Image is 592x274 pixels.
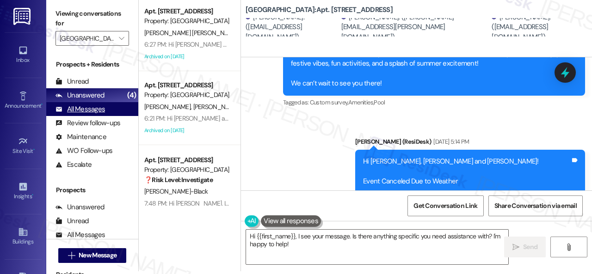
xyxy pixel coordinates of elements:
[55,146,112,156] div: WO Follow-ups
[55,91,105,100] div: Unanswered
[431,137,469,146] div: [DATE] 5:14 PM
[348,98,374,106] span: Amenities ,
[32,192,33,198] span: •
[341,12,490,42] div: [PERSON_NAME]. ([PERSON_NAME][EMAIL_ADDRESS][PERSON_NAME][DOMAIN_NAME])
[55,6,129,31] label: Viewing conversations for
[143,125,231,136] div: Archived on [DATE]
[246,12,339,42] div: [PERSON_NAME]. ([EMAIL_ADDRESS][DOMAIN_NAME])
[55,216,89,226] div: Unread
[5,224,42,249] a: Buildings
[55,118,120,128] div: Review follow-ups
[46,60,138,69] div: Prospects + Residents
[144,80,230,90] div: Apt. [STREET_ADDRESS]
[565,244,572,251] i: 
[13,8,32,25] img: ResiDesk Logo
[68,252,75,259] i: 
[193,103,240,111] span: [PERSON_NAME]
[144,187,208,195] span: [PERSON_NAME]-Black
[291,29,570,89] div: Hi [PERSON_NAME], [PERSON_NAME] and [PERSON_NAME]! You're invited to our Pool Party [DATE] [DATE]...
[144,165,230,175] div: Property: [GEOGRAPHIC_DATA]
[407,195,483,216] button: Get Conversation Link
[363,157,570,226] div: Hi [PERSON_NAME], [PERSON_NAME] and [PERSON_NAME]! Event Canceled Due to Weather Unfortunately, [...
[144,16,230,26] div: Property: [GEOGRAPHIC_DATA]
[523,242,537,252] span: Send
[492,12,585,42] div: [PERSON_NAME]. ([EMAIL_ADDRESS][DOMAIN_NAME])
[283,96,585,109] div: Tagged as:
[55,104,105,114] div: All Messages
[5,179,42,204] a: Insights •
[41,101,43,108] span: •
[58,248,127,263] button: New Message
[494,201,577,211] span: Share Conversation via email
[488,195,583,216] button: Share Conversation via email
[310,98,348,106] span: Custom survey ,
[413,201,477,211] span: Get Conversation Link
[5,134,42,158] a: Site Visit •
[374,98,385,106] span: Pool
[144,6,230,16] div: Apt. [STREET_ADDRESS]
[246,5,393,15] b: [GEOGRAPHIC_DATA]: Apt. [STREET_ADDRESS]
[55,77,89,86] div: Unread
[144,103,193,111] span: [PERSON_NAME]
[144,90,230,100] div: Property: [GEOGRAPHIC_DATA]
[504,237,546,257] button: Send
[79,250,117,260] span: New Message
[119,35,124,42] i: 
[144,155,230,165] div: Apt. [STREET_ADDRESS]
[512,244,519,251] i: 
[5,43,42,67] a: Inbox
[144,176,213,184] strong: ❓ Risk Level: Investigate
[55,230,105,240] div: All Messages
[246,230,508,264] textarea: Hi {{first_name}}, I see your message. Is there anything specific you need assistance with? I'm h...
[55,202,105,212] div: Unanswered
[143,51,231,62] div: Archived on [DATE]
[125,88,138,103] div: (4)
[355,137,585,150] div: [PERSON_NAME] (ResiDesk)
[55,160,92,170] div: Escalate
[144,29,241,37] span: [PERSON_NAME] [PERSON_NAME]
[33,146,35,153] span: •
[144,199,560,207] div: 7:48 PM: Hi [PERSON_NAME], I understand your concern about the dog waste. I'll forward your conce...
[46,185,138,195] div: Prospects
[55,132,106,142] div: Maintenance
[60,31,114,46] input: All communities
